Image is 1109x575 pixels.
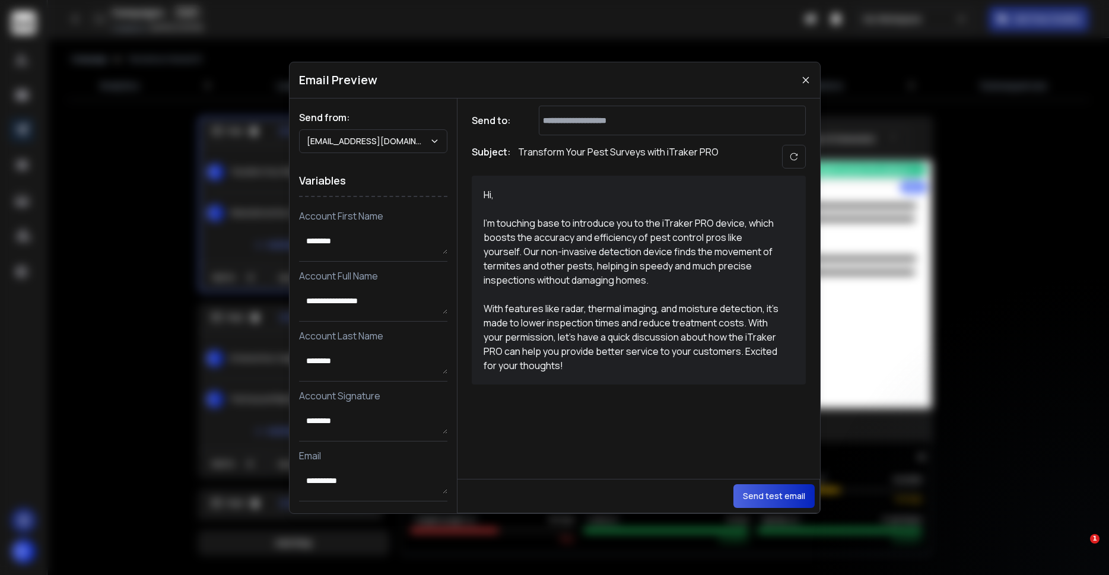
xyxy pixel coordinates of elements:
[299,269,447,283] p: Account Full Name
[299,72,377,88] h1: Email Preview
[299,110,447,125] h1: Send from:
[307,135,430,147] p: [EMAIL_ADDRESS][DOMAIN_NAME]
[299,329,447,343] p: Account Last Name
[484,188,780,202] div: Hi,
[484,301,780,373] div: With features like radar, thermal imaging, and moisture detection, it’s made to lower inspection ...
[299,389,447,403] p: Account Signature
[1066,534,1094,563] iframe: Intercom live chat
[472,145,511,169] h1: Subject:
[1090,534,1100,544] span: 1
[299,449,447,463] p: Email
[733,484,815,508] button: Send test email
[299,165,447,197] h1: Variables
[299,209,447,223] p: Account First Name
[472,113,519,128] h1: Send to:
[518,145,719,169] p: Transform Your Pest Surveys with iTraker PRO
[484,216,780,287] div: I'm touching base to introduce you to the iTraker PRO device, which boosts the accuracy and effic...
